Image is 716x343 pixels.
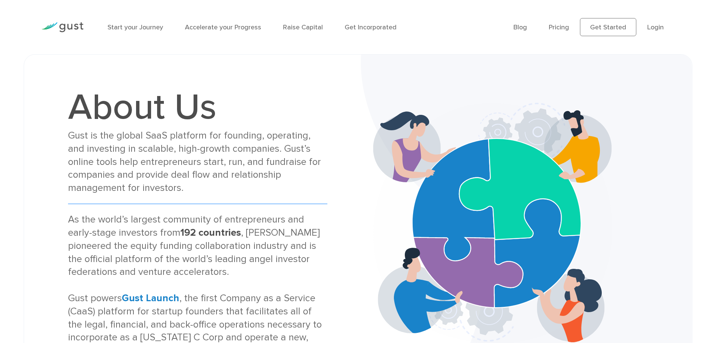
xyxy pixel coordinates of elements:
a: Login [647,23,664,31]
a: Gust Launch [122,292,179,304]
a: Accelerate your Progress [185,23,261,31]
a: Get Started [580,18,636,36]
a: Start your Journey [107,23,163,31]
img: Gust Logo [41,22,83,32]
a: Pricing [549,23,569,31]
strong: 192 countries [180,227,241,238]
a: Raise Capital [283,23,323,31]
div: Gust is the global SaaS platform for founding, operating, and investing in scalable, high-growth ... [68,129,327,195]
a: Get Incorporated [345,23,397,31]
a: Blog [513,23,527,31]
h1: About Us [68,89,327,125]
